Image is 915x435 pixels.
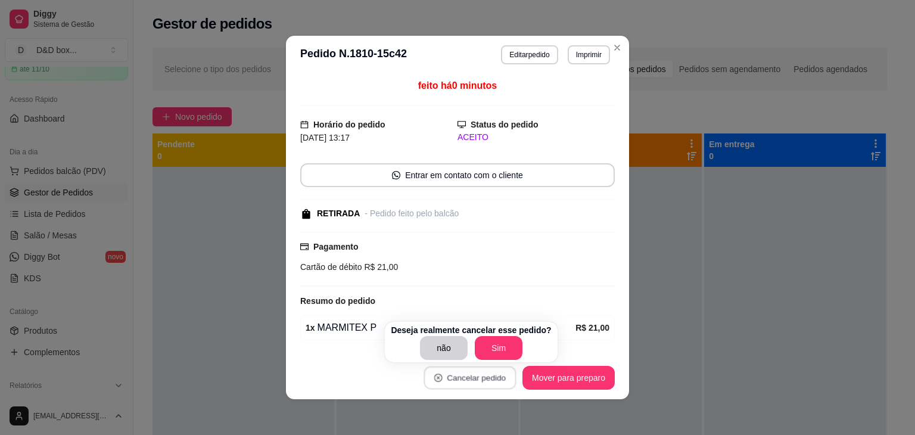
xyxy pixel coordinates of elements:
[300,262,362,272] span: Cartão de débito
[313,120,385,129] strong: Horário do pedido
[313,242,358,251] strong: Pagamento
[300,45,407,64] h3: Pedido N. 1810-15c42
[471,120,539,129] strong: Status do pedido
[300,296,375,306] strong: Resumo do pedido
[608,38,627,57] button: Close
[475,336,522,360] button: Sim
[575,323,609,333] strong: R$ 21,00
[300,120,309,129] span: calendar
[501,45,558,64] button: Editarpedido
[568,45,610,64] button: Imprimir
[392,171,400,179] span: whats-app
[362,262,399,272] span: R$ 21,00
[434,374,443,382] span: close-circle
[424,366,516,390] button: close-circleCancelar pedido
[300,243,309,251] span: credit-card
[317,207,360,220] div: RETIRADA
[418,80,497,91] span: feito há 0 minutos
[457,120,466,129] span: desktop
[300,133,350,142] span: [DATE] 13:17
[522,366,615,390] button: Mover para preparo
[306,323,315,333] strong: 1 x
[306,321,575,335] div: MARMITEX P
[391,324,551,336] p: Deseja realmente cancelar esse pedido?
[365,207,459,220] div: - Pedido feito pelo balcão
[457,131,615,144] div: ACEITO
[420,336,468,360] button: não
[300,163,615,187] button: whats-appEntrar em contato com o cliente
